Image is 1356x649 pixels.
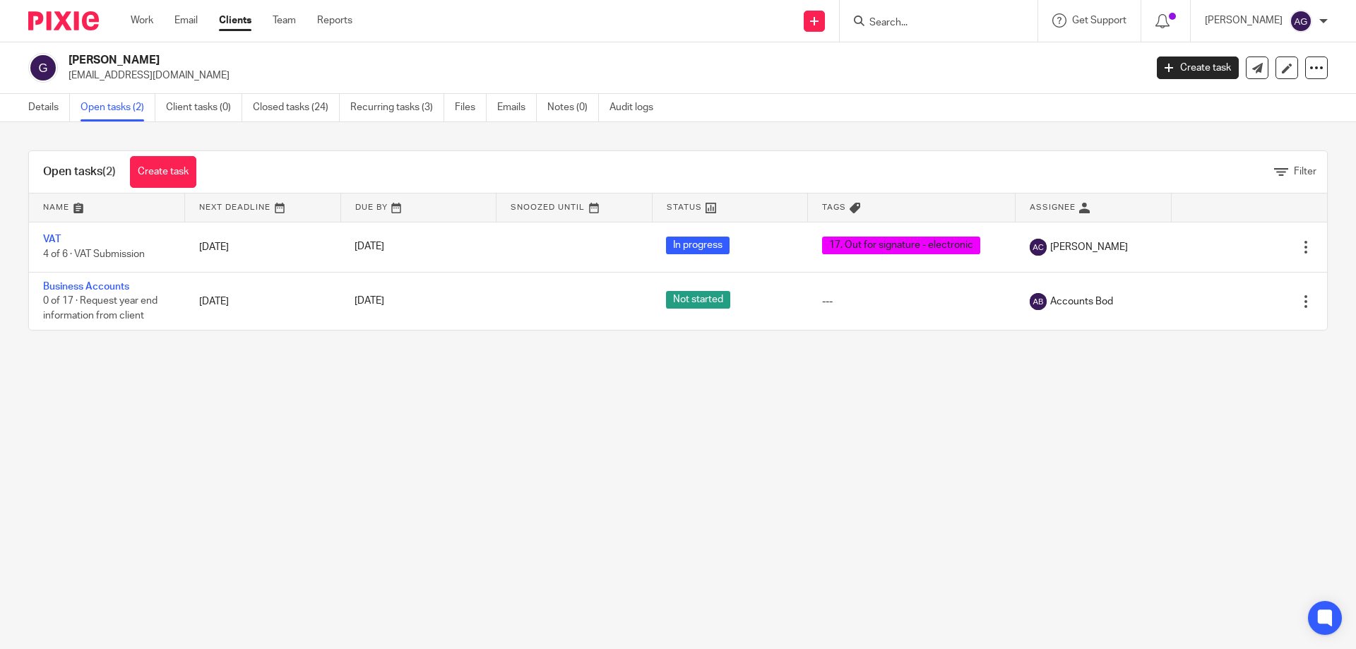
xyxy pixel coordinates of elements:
[1030,293,1047,310] img: svg%3E
[1290,10,1312,32] img: svg%3E
[131,13,153,28] a: Work
[317,13,352,28] a: Reports
[667,203,702,211] span: Status
[273,13,296,28] a: Team
[69,53,922,68] h2: [PERSON_NAME]
[185,272,341,330] td: [DATE]
[547,94,599,121] a: Notes (0)
[81,94,155,121] a: Open tasks (2)
[253,94,340,121] a: Closed tasks (24)
[28,11,99,30] img: Pixie
[28,94,70,121] a: Details
[609,94,664,121] a: Audit logs
[219,13,251,28] a: Clients
[822,294,1001,309] div: ---
[102,166,116,177] span: (2)
[1050,294,1113,309] span: Accounts Bod
[1205,13,1283,28] p: [PERSON_NAME]
[868,17,995,30] input: Search
[69,69,1136,83] p: [EMAIL_ADDRESS][DOMAIN_NAME]
[822,203,846,211] span: Tags
[43,282,129,292] a: Business Accounts
[185,222,341,272] td: [DATE]
[166,94,242,121] a: Client tasks (0)
[43,297,157,321] span: 0 of 17 · Request year end information from client
[1157,56,1239,79] a: Create task
[666,237,730,254] span: In progress
[43,165,116,179] h1: Open tasks
[130,156,196,188] a: Create task
[666,291,730,309] span: Not started
[355,242,384,252] span: [DATE]
[350,94,444,121] a: Recurring tasks (3)
[28,53,58,83] img: svg%3E
[43,234,61,244] a: VAT
[497,94,537,121] a: Emails
[1294,167,1316,177] span: Filter
[43,249,145,259] span: 4 of 6 · VAT Submission
[822,237,980,254] span: 17. Out for signature - electronic
[355,297,384,306] span: [DATE]
[1030,239,1047,256] img: svg%3E
[1050,240,1128,254] span: [PERSON_NAME]
[511,203,585,211] span: Snoozed Until
[455,94,487,121] a: Files
[1072,16,1126,25] span: Get Support
[174,13,198,28] a: Email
